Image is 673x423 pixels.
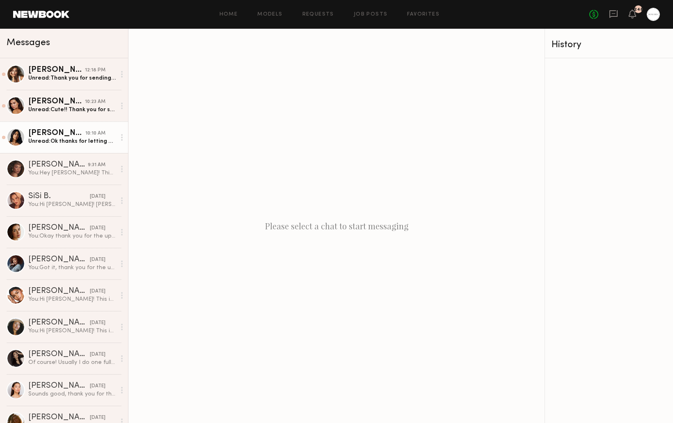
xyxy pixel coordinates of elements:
[28,414,90,422] div: [PERSON_NAME]
[28,382,90,390] div: [PERSON_NAME]
[28,350,90,359] div: [PERSON_NAME]
[354,12,388,17] a: Job Posts
[28,319,90,327] div: [PERSON_NAME]
[90,414,105,422] div: [DATE]
[28,232,116,240] div: You: Okay thank you for the update!
[634,7,643,12] div: 248
[28,169,116,177] div: You: Hey [PERSON_NAME]! This is [PERSON_NAME] - we got to work together on the Déclarer photoshoo...
[552,40,666,50] div: History
[88,161,105,169] div: 9:31 AM
[28,201,116,208] div: You: Hi [PERSON_NAME]! [PERSON_NAME] here from Honeydew's team. We're casting for our upcoming ho...
[220,12,238,17] a: Home
[302,12,334,17] a: Requests
[28,106,116,114] div: Unread: Cute!! Thank you for sending See you next week :)
[85,130,105,137] div: 10:10 AM
[28,74,116,82] div: Unread: Thank you for sending the call sheet!
[28,295,116,303] div: You: Hi [PERSON_NAME]! This is [PERSON_NAME] from Honeydew's marketing team :) We're shooting som...
[407,12,440,17] a: Favorites
[90,288,105,295] div: [DATE]
[28,264,116,272] div: You: Got it, thank you for the update xx
[28,129,85,137] div: [PERSON_NAME]
[28,66,85,74] div: [PERSON_NAME]
[28,137,116,145] div: Unread: Ok thanks for letting me know!
[85,66,105,74] div: 12:18 PM
[28,256,90,264] div: [PERSON_NAME]
[90,319,105,327] div: [DATE]
[85,98,105,106] div: 10:23 AM
[28,327,116,335] div: You: Hi [PERSON_NAME]! This is [PERSON_NAME] from Honeydew's marketing team :) We're shooting som...
[257,12,282,17] a: Models
[28,192,90,201] div: SiSi B.
[28,98,85,106] div: [PERSON_NAME]
[90,351,105,359] div: [DATE]
[90,193,105,201] div: [DATE]
[90,224,105,232] div: [DATE]
[7,38,50,48] span: Messages
[128,29,545,423] div: Please select a chat to start messaging
[28,359,116,366] div: Of course! Usually I do one full edited video, along with raw footage, and a couple of pictures b...
[28,390,116,398] div: Sounds good, thank you for the update!
[90,256,105,264] div: [DATE]
[28,161,88,169] div: [PERSON_NAME]
[28,287,90,295] div: [PERSON_NAME]
[28,224,90,232] div: [PERSON_NAME]
[90,382,105,390] div: [DATE]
